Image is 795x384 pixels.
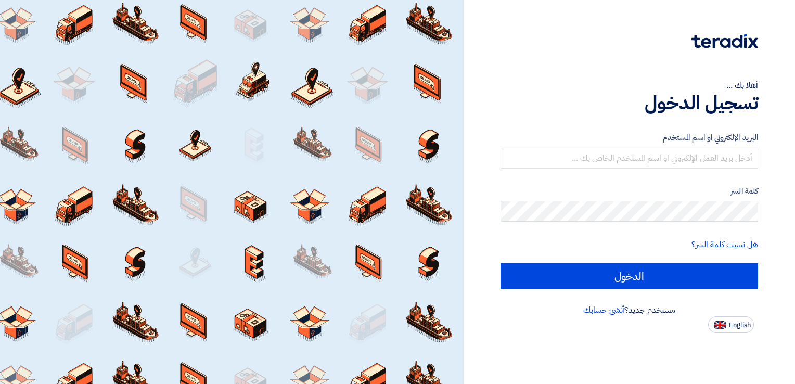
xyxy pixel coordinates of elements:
[501,304,758,316] div: مستخدم جديد؟
[583,304,624,316] a: أنشئ حسابك
[501,148,758,169] input: أدخل بريد العمل الإلكتروني او اسم المستخدم الخاص بك ...
[708,316,754,333] button: English
[501,132,758,144] label: البريد الإلكتروني او اسم المستخدم
[691,34,758,48] img: Teradix logo
[691,238,758,251] a: هل نسيت كلمة السر؟
[714,321,726,329] img: en-US.png
[501,79,758,92] div: أهلا بك ...
[729,322,751,329] span: English
[501,263,758,289] input: الدخول
[501,185,758,197] label: كلمة السر
[501,92,758,114] h1: تسجيل الدخول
